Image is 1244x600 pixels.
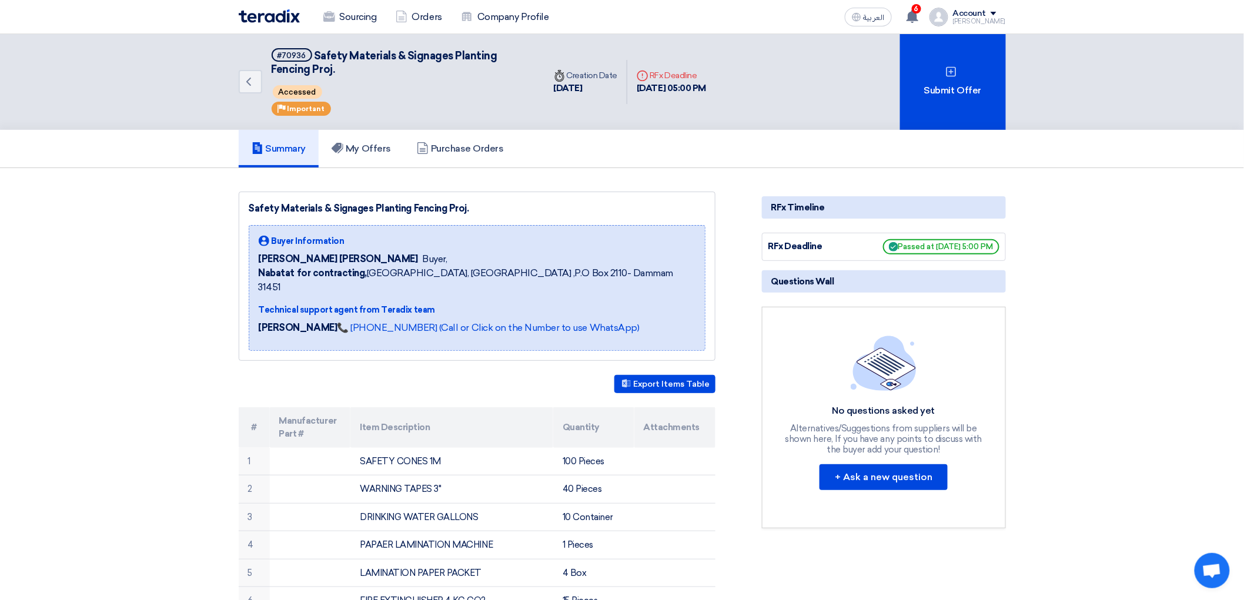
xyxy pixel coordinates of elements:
b: Nabatat for contracting, [259,267,367,279]
td: DRINKING WATER GALLONS [350,503,553,531]
span: Questions Wall [771,275,834,288]
td: PAPAER LAMINATION MACHINE [350,531,553,559]
span: العربية [864,14,885,22]
div: Creation Date [554,69,618,82]
img: empty_state_list.svg [851,336,917,391]
td: 4 Box [553,559,634,587]
td: 40 Pieces [553,475,634,504]
h5: Safety Materials & Signages Planting Fencing Proj. [272,48,530,77]
td: 1 Pieces [553,531,634,559]
th: Item Description [350,407,553,448]
span: [GEOGRAPHIC_DATA], [GEOGRAPHIC_DATA] ,P.O Box 2110- Dammam 31451 [259,266,695,294]
div: RFx Timeline [762,196,1006,219]
a: My Offers [319,130,404,167]
button: Export Items Table [614,375,715,393]
td: 10 Container [553,503,634,531]
button: العربية [845,8,892,26]
td: WARNING TAPES 3" [350,475,553,504]
span: Important [287,105,325,113]
span: 6 [912,4,921,14]
h5: My Offers [332,143,391,155]
div: #70936 [277,52,306,59]
div: Submit Offer [900,34,1006,130]
a: Company Profile [452,4,559,30]
div: RFx Deadline [637,69,706,82]
img: Teradix logo [239,9,300,23]
span: Safety Materials & Signages Planting Fencing Proj. [272,49,497,76]
h5: Summary [252,143,306,155]
strong: [PERSON_NAME] [259,322,337,333]
a: 📞 [PHONE_NUMBER] (Call or Click on the Number to use WhatsApp) [337,322,639,333]
img: profile_test.png [929,8,948,26]
span: [PERSON_NAME] [PERSON_NAME] [259,252,418,266]
td: 100 Pieces [553,448,634,475]
span: Passed at [DATE] 5:00 PM [883,239,999,254]
h5: Purchase Orders [417,143,504,155]
td: LAMINATION PAPER PACKET [350,559,553,587]
th: # [239,407,270,448]
th: Manufacturer Part # [270,407,351,448]
td: 3 [239,503,270,531]
td: 2 [239,475,270,504]
a: Summary [239,130,319,167]
div: Alternatives/Suggestions from suppliers will be shown here, If you have any points to discuss wit... [784,423,984,455]
a: Open chat [1195,553,1230,588]
a: Orders [386,4,452,30]
a: Purchase Orders [404,130,517,167]
th: Quantity [553,407,634,448]
div: [DATE] 05:00 PM [637,82,706,95]
button: + Ask a new question [820,464,948,490]
th: Attachments [634,407,715,448]
div: No questions asked yet [784,405,984,417]
span: Buyer Information [272,235,345,247]
td: 5 [239,559,270,587]
a: Sourcing [314,4,386,30]
td: 4 [239,531,270,559]
div: [DATE] [554,82,618,95]
div: Account [953,9,986,19]
span: Buyer, [423,252,447,266]
span: Accessed [273,85,322,99]
td: SAFETY CONES 1M [350,448,553,475]
div: [PERSON_NAME] [953,18,1006,25]
td: 1 [239,448,270,475]
div: Technical support agent from Teradix team [259,304,695,316]
div: RFx Deadline [768,240,857,253]
div: Safety Materials & Signages Planting Fencing Proj. [249,202,705,216]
